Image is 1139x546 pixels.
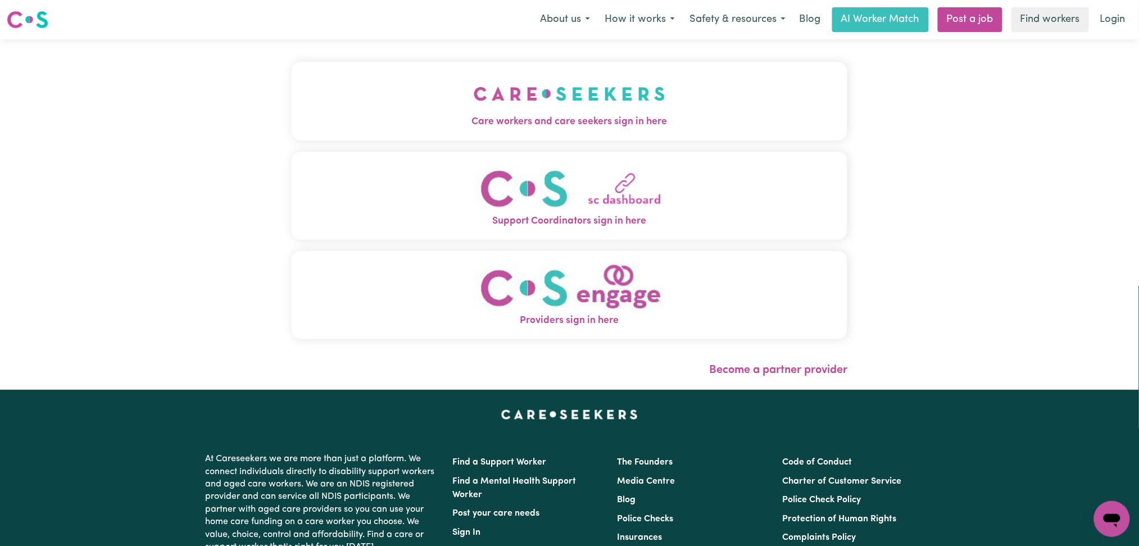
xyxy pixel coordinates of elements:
a: Find workers [1011,7,1089,32]
a: Police Checks [618,515,674,524]
a: Code of Conduct [782,458,852,467]
a: Police Check Policy [782,495,861,504]
a: Blog [793,7,828,32]
a: Find a Support Worker [453,458,547,467]
a: Careseekers logo [7,7,48,33]
a: Media Centre [618,477,675,486]
button: About us [533,8,597,31]
button: Safety & resources [682,8,793,31]
button: Support Coordinators sign in here [292,152,848,240]
a: The Founders [618,458,673,467]
a: Find a Mental Health Support Worker [453,477,577,499]
span: Providers sign in here [292,313,848,328]
button: Care workers and care seekers sign in here [292,62,848,140]
a: Login [1093,7,1132,32]
a: Sign In [453,528,481,537]
a: Blog [618,495,636,504]
a: Insurances [618,533,662,542]
a: Careseekers home page [501,410,638,419]
span: Support Coordinators sign in here [292,214,848,229]
span: Care workers and care seekers sign in here [292,115,848,129]
iframe: Button to launch messaging window [1094,501,1130,537]
a: Post a job [938,7,1002,32]
a: Charter of Customer Service [782,477,901,486]
a: AI Worker Match [832,7,929,32]
a: Complaints Policy [782,533,856,542]
button: How it works [597,8,682,31]
a: Post your care needs [453,509,540,518]
a: Become a partner provider [709,365,847,376]
a: Protection of Human Rights [782,515,896,524]
img: Careseekers logo [7,10,48,30]
button: Providers sign in here [292,251,848,339]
